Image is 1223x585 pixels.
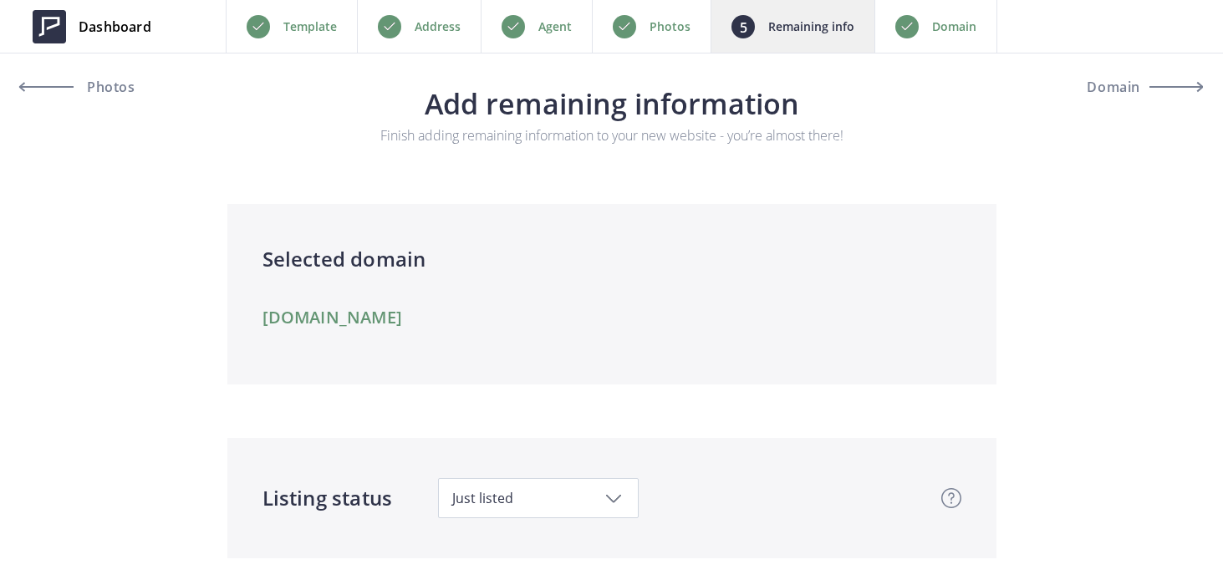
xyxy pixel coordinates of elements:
span: Just listed [452,489,624,507]
p: Remaining info [768,17,854,37]
p: Photos [650,17,690,37]
span: Dashboard [79,17,151,37]
img: question [941,488,961,508]
span: Domain [1087,80,1140,94]
h3: Add remaining information [40,89,1184,119]
p: Template [283,17,337,37]
h4: Listing status [262,483,393,513]
a: Dashboard [20,2,164,52]
p: Address [415,17,461,37]
span: Photos [83,80,135,94]
a: Photos [20,67,171,107]
p: Agent [538,17,572,37]
p: Domain [932,17,976,37]
p: Finish adding remaining information to your new website - you’re almost there! [333,125,890,145]
button: Domain [1052,67,1203,107]
h4: Selected domain [262,244,961,274]
a: [DOMAIN_NAME] [262,308,403,328]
